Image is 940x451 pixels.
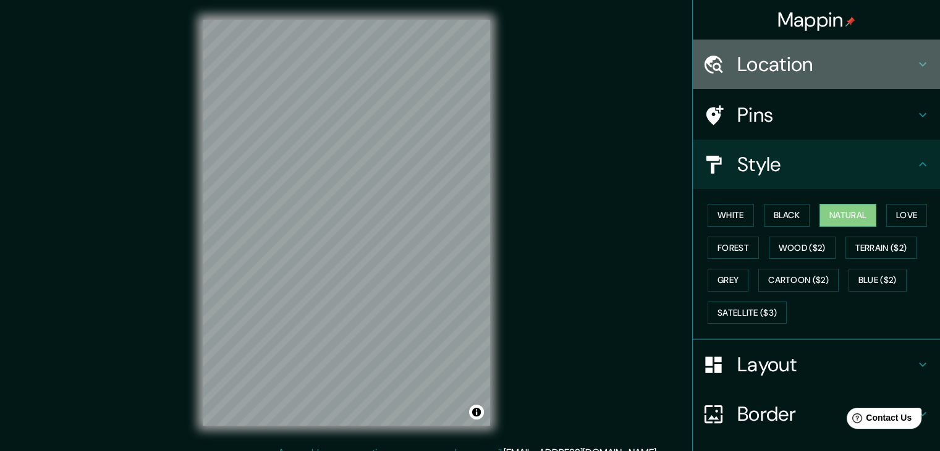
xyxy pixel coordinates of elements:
[708,237,759,259] button: Forest
[693,389,940,439] div: Border
[708,204,754,227] button: White
[203,20,490,426] canvas: Map
[737,52,915,77] h4: Location
[845,17,855,27] img: pin-icon.png
[693,90,940,140] div: Pins
[708,269,748,292] button: Grey
[708,301,787,324] button: Satellite ($3)
[830,403,926,437] iframe: Help widget launcher
[758,269,839,292] button: Cartoon ($2)
[777,7,856,32] h4: Mappin
[693,40,940,89] div: Location
[693,140,940,189] div: Style
[737,103,915,127] h4: Pins
[845,237,917,259] button: Terrain ($2)
[849,269,907,292] button: Blue ($2)
[469,405,484,419] button: Toggle attribution
[819,204,876,227] button: Natural
[764,204,810,227] button: Black
[737,152,915,177] h4: Style
[693,340,940,389] div: Layout
[769,237,836,259] button: Wood ($2)
[737,352,915,377] h4: Layout
[886,204,927,227] button: Love
[737,402,915,426] h4: Border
